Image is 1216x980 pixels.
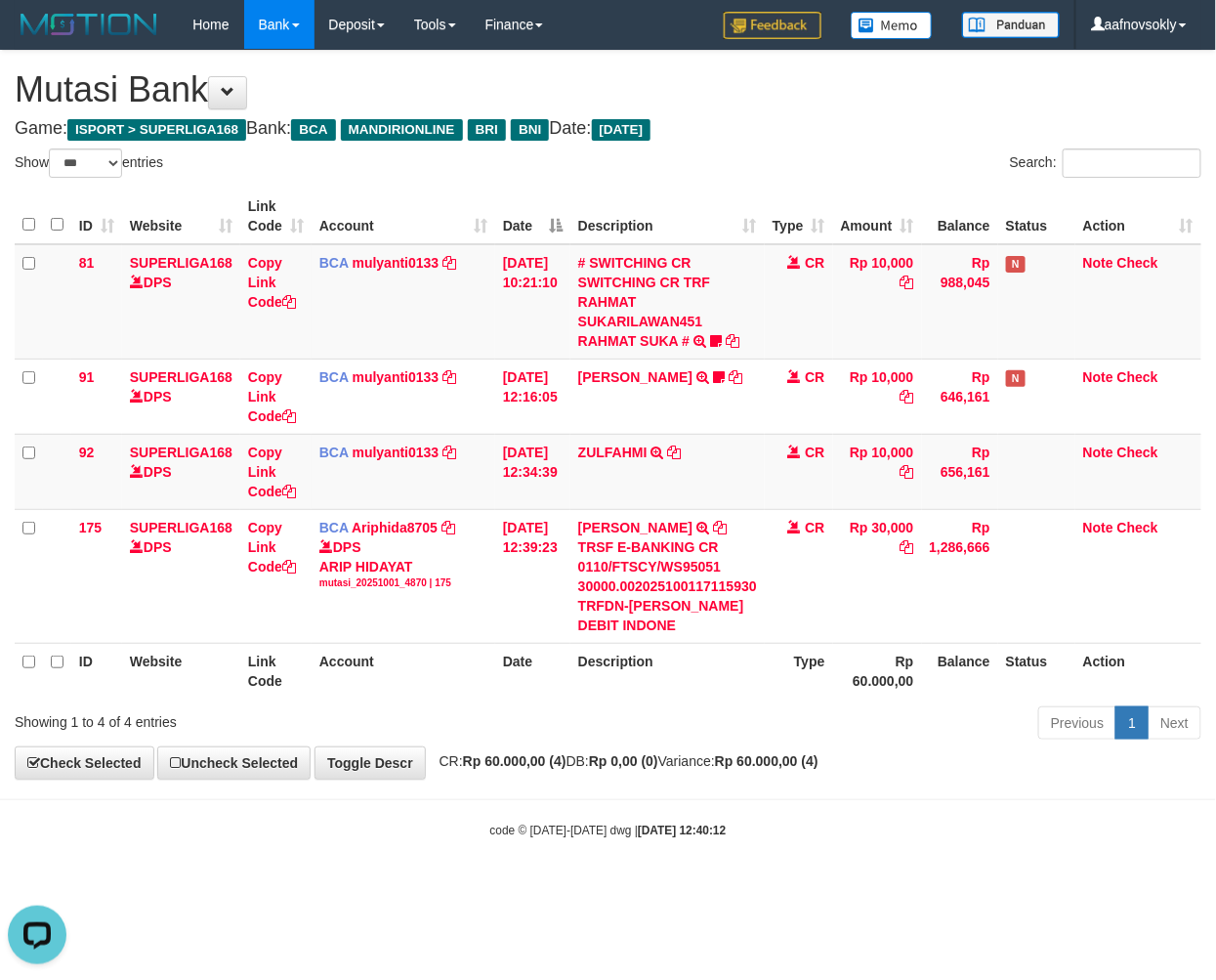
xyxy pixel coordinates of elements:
[341,119,463,141] span: MANDIRIONLINE
[248,369,296,424] a: Copy Link Code
[319,255,349,271] span: BCA
[1010,149,1201,178] label: Search:
[715,753,818,769] strong: Rp 60.000,00 (4)
[805,369,824,385] span: CR
[319,369,349,385] span: BCA
[1063,149,1201,178] input: Search:
[15,704,492,732] div: Showing 1 to 4 of 4 entries
[430,753,818,769] span: CR: DB: Variance:
[240,643,312,699] th: Link Code
[314,746,426,780] a: Toggle Descr
[442,255,456,271] a: Copy mulyanti0133 to clipboard
[805,445,824,460] span: CR
[805,255,824,271] span: CR
[319,537,487,590] div: DPS ARIP HIDAYAT
[312,189,495,244] th: Account: activate to sort column ascending
[578,255,710,349] a: # SWITCHING CR SWITCHING CR TRF RAHMAT SUKARILAWAN451 RAHMAT SUKA #
[463,753,566,769] strong: Rp 60.000,00 (4)
[667,445,681,460] a: Copy ZULFAHMI to clipboard
[495,359,570,434] td: [DATE] 12:16:05
[130,520,232,535] a: SUPERLIGA168
[71,643,122,699] th: ID
[1083,520,1113,535] a: Note
[901,464,914,480] a: Copy Rp 10,000 to clipboard
[1117,369,1158,385] a: Check
[833,189,922,244] th: Amount: activate to sort column ascending
[248,520,296,575] a: Copy Link Code
[79,445,95,460] span: 92
[578,520,692,535] a: [PERSON_NAME]
[130,369,232,385] a: SUPERLIGA168
[71,189,122,244] th: ID: activate to sort column ascending
[130,255,232,271] a: SUPERLIGA168
[319,445,349,460] span: BCA
[122,189,240,244] th: Website: activate to sort column ascending
[570,189,765,244] th: Description: activate to sort column ascending
[15,119,1201,139] h4: Game: Bank: Date:
[442,369,456,385] a: Copy mulyanti0133 to clipboard
[495,189,570,244] th: Date: activate to sort column descending
[442,445,456,460] a: Copy mulyanti0133 to clipboard
[122,509,240,643] td: DPS
[353,445,440,460] a: mulyanti0133
[578,537,757,635] div: TRSF E-BANKING CR 0110/FTSCY/WS95051 30000.002025100117115930 TRFDN-[PERSON_NAME] DEBIT INDONE
[765,643,833,699] th: Type
[353,255,440,271] a: mulyanti0133
[833,434,922,509] td: Rp 10,000
[1083,445,1113,460] a: Note
[1083,255,1113,271] a: Note
[353,369,440,385] a: mulyanti0133
[1083,369,1113,385] a: Note
[724,12,821,39] img: Feedback.jpg
[319,520,349,535] span: BCA
[79,369,95,385] span: 91
[1117,445,1158,460] a: Check
[805,520,824,535] span: CR
[922,434,998,509] td: Rp 656,161
[1148,706,1201,740] a: Next
[511,119,549,141] span: BNI
[901,539,914,555] a: Copy Rp 30,000 to clipboard
[495,244,570,360] td: [DATE] 10:21:10
[922,244,998,360] td: Rp 988,045
[15,70,1201,109] h1: Mutasi Bank
[122,244,240,360] td: DPS
[998,643,1075,699] th: Status
[578,369,692,385] a: [PERSON_NAME]
[15,10,163,39] img: MOTION_logo.png
[1075,643,1201,699] th: Action
[998,189,1075,244] th: Status
[79,255,95,271] span: 81
[901,275,914,290] a: Copy Rp 10,000 to clipboard
[1117,520,1158,535] a: Check
[122,434,240,509] td: DPS
[570,643,765,699] th: Description
[765,189,833,244] th: Type: activate to sort column ascending
[248,445,296,499] a: Copy Link Code
[578,445,648,460] a: ZULFAHMI
[833,244,922,360] td: Rp 10,000
[490,824,727,837] small: code © [DATE]-[DATE] dwg |
[1117,255,1158,271] a: Check
[122,359,240,434] td: DPS
[495,509,570,643] td: [DATE] 12:39:23
[49,149,122,178] select: Showentries
[962,12,1060,38] img: panduan.png
[833,509,922,643] td: Rp 30,000
[922,643,998,699] th: Balance
[8,8,66,66] button: Open LiveChat chat widget
[833,643,922,699] th: Rp 60.000,00
[248,255,296,310] a: Copy Link Code
[495,643,570,699] th: Date
[638,824,726,837] strong: [DATE] 12:40:12
[15,149,163,178] label: Show entries
[1006,256,1026,273] span: Has Note
[79,520,102,535] span: 175
[592,119,651,141] span: [DATE]
[851,12,933,39] img: Button%20Memo.svg
[312,643,495,699] th: Account
[726,333,739,349] a: Copy # SWITCHING CR SWITCHING CR TRF RAHMAT SUKARILAWAN451 RAHMAT SUKA # to clipboard
[291,119,335,141] span: BCA
[901,389,914,405] a: Copy Rp 10,000 to clipboard
[157,746,311,780] a: Uncheck Selected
